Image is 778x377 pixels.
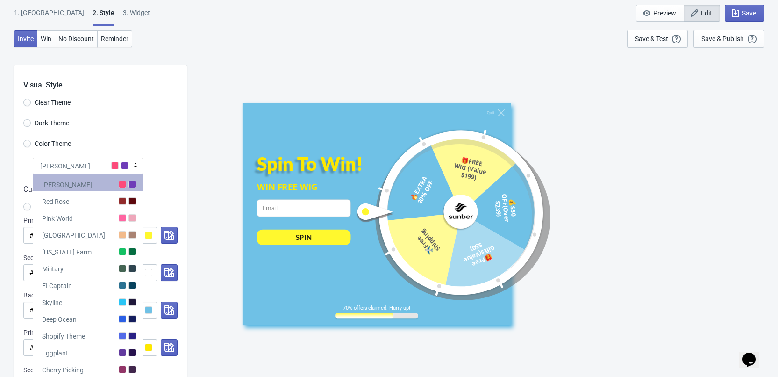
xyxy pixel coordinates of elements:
span: No Discount [58,35,94,43]
span: Save [742,9,756,17]
div: Red Rose [42,197,69,206]
div: Spin To Win! [257,152,369,174]
span: Reminder [101,35,128,43]
input: Email [257,199,350,217]
div: [US_STATE] Farm [42,247,92,257]
div: 3. Widget [123,8,150,24]
div: WIN FREE WIG [257,181,350,192]
div: Secondary Text [23,365,178,375]
button: Reminder [97,30,132,47]
button: Edit [684,5,720,22]
span: Clear Theme [35,98,71,107]
button: Win [37,30,55,47]
span: Win [41,35,51,43]
div: Secondary [23,253,178,262]
span: Edit [701,9,712,17]
button: Preview [636,5,684,22]
div: [GEOGRAPHIC_DATA] [42,231,105,240]
span: Dark Theme [35,118,69,128]
span: Custom Theme [23,184,74,195]
div: SPIN [296,232,311,241]
iframe: chat widget [739,340,769,368]
span: Color Theme [35,139,71,148]
div: Primary [23,216,178,225]
div: 70% offers claimed. Hurry up! [335,304,418,311]
button: Save & Test [627,30,688,48]
div: Quit [486,110,494,115]
div: Military [42,264,64,274]
div: Pink World [42,214,73,223]
div: Eggplant [42,348,68,358]
div: Save & Test [635,35,668,43]
div: Deep Ocean [42,315,77,324]
button: Save & Publish [693,30,764,48]
div: Shopify Theme [42,332,85,341]
div: Background [23,290,178,300]
button: Invite [14,30,37,47]
div: 1. [GEOGRAPHIC_DATA] [14,8,84,24]
div: EI Captain [42,281,72,290]
div: Save & Publish [701,35,744,43]
div: Cherry Picking [42,365,84,375]
button: Save [725,5,764,22]
div: Skyline [42,298,62,307]
span: Preview [653,9,676,17]
span: Invite [18,35,34,43]
span: [PERSON_NAME] [40,161,90,171]
div: 2 . Style [93,8,114,26]
div: Visual Style [23,65,187,91]
button: No Discount [55,30,98,47]
div: [PERSON_NAME] [42,180,92,189]
div: Primary Text [23,328,178,337]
